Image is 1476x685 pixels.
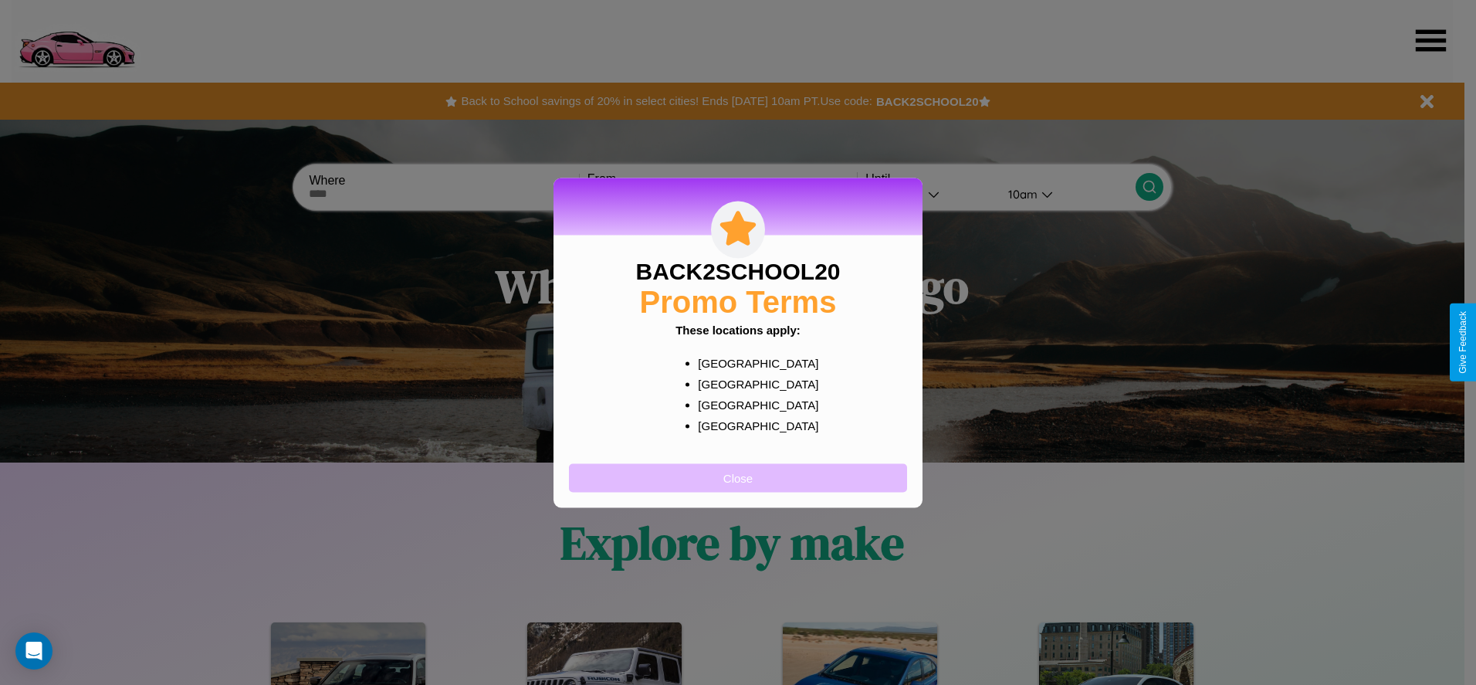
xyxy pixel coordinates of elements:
[675,323,801,336] b: These locations apply:
[635,258,840,284] h3: BACK2SCHOOL20
[640,284,837,319] h2: Promo Terms
[569,463,907,492] button: Close
[698,352,808,373] p: [GEOGRAPHIC_DATA]
[698,373,808,394] p: [GEOGRAPHIC_DATA]
[698,394,808,415] p: [GEOGRAPHIC_DATA]
[698,415,808,436] p: [GEOGRAPHIC_DATA]
[1457,311,1468,374] div: Give Feedback
[15,632,52,670] div: Open Intercom Messenger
